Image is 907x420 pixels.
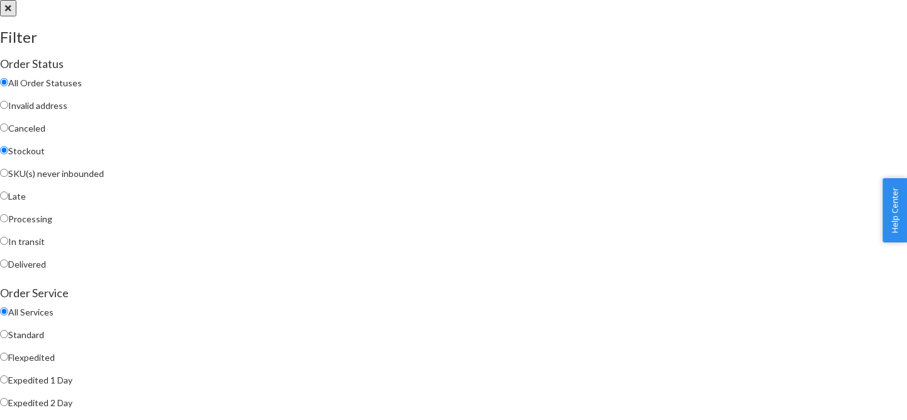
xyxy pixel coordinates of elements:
[8,191,26,201] span: Late
[8,77,82,88] span: All Order Statuses
[8,375,72,385] span: Expedited 1 Day
[8,259,46,270] span: Delivered
[8,123,45,133] span: Canceled
[8,100,67,111] span: Invalid address
[8,329,44,340] span: Standard
[8,236,45,247] span: In transit
[8,145,45,156] span: Stockout
[8,307,54,317] span: All Services
[8,397,72,408] span: Expedited 2 Day
[8,168,104,179] span: SKU(s) never inbounded
[8,352,55,363] span: Flexpedited
[8,213,52,224] span: Processing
